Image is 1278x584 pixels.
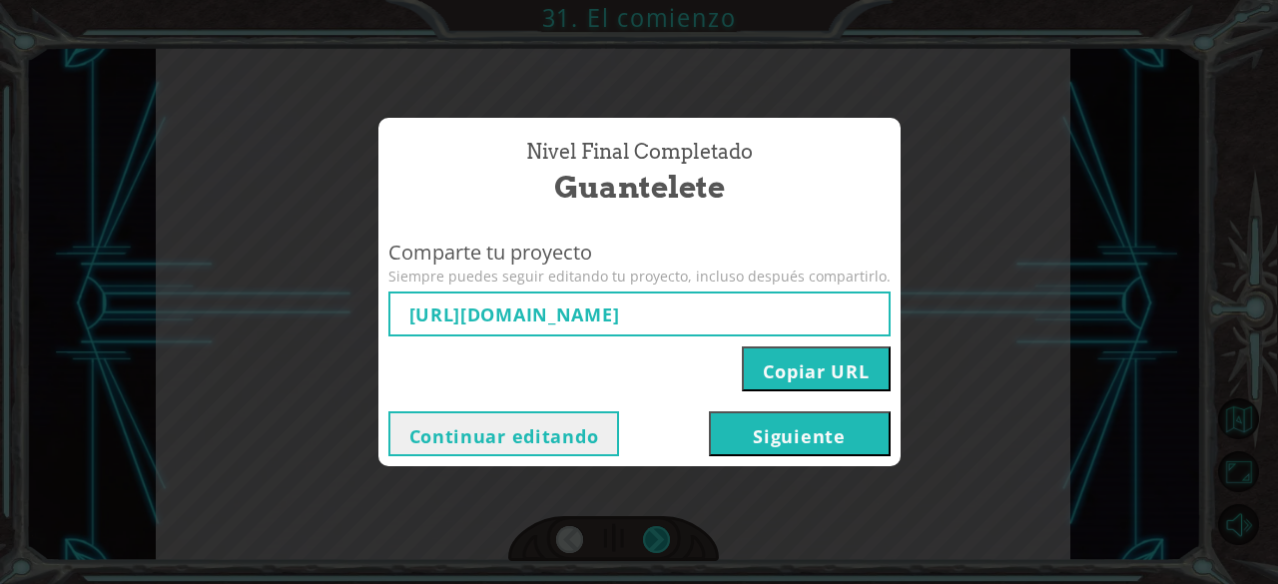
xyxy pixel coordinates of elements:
button: Copiar URL [742,346,890,391]
button: Siguiente [709,411,891,456]
span: Comparte tu proyecto [388,239,891,268]
button: Continuar editando [388,411,620,456]
span: Nivel final Completado [526,138,753,167]
span: Guantelete [554,166,725,209]
span: Siempre puedes seguir editando tu proyecto, incluso después compartirlo. [388,267,891,287]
